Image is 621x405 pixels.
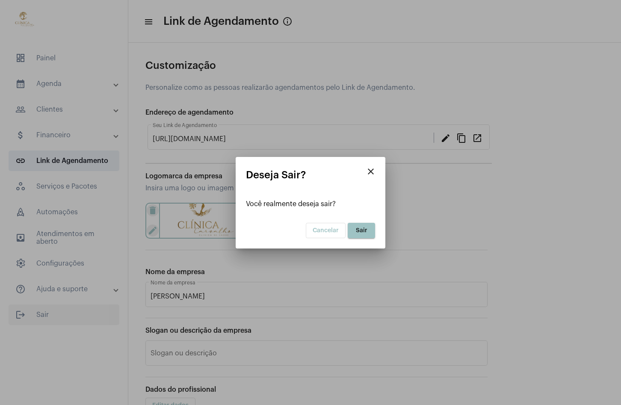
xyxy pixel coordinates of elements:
span: Sair [356,228,367,234]
div: Você realmente deseja sair? [246,200,375,208]
span: Cancelar [313,228,339,234]
mat-card-title: Deseja Sair? [246,169,375,180]
button: Cancelar [306,223,346,238]
mat-icon: close [366,166,376,177]
button: Sair [348,223,375,238]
